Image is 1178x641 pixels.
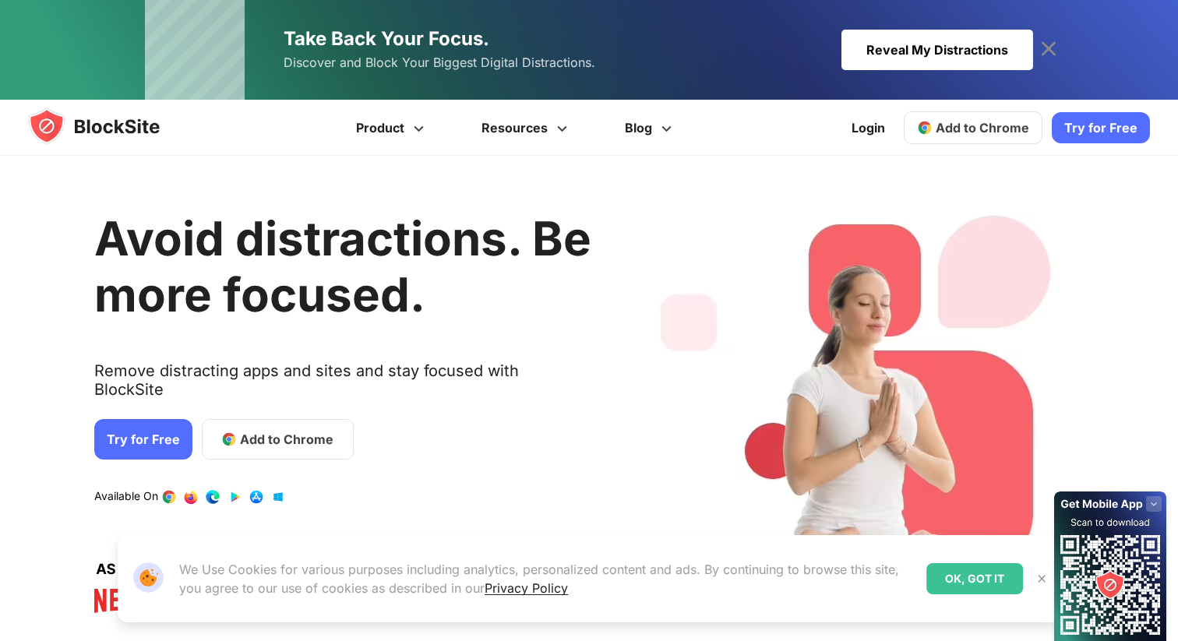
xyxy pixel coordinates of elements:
p: We Use Cookies for various purposes including analytics, personalized content and ads. By continu... [179,560,914,597]
span: Take Back Your Focus. [284,27,489,50]
a: Try for Free [94,419,192,460]
text: Remove distracting apps and sites and stay focused with BlockSite [94,361,591,411]
img: Close [1035,572,1048,585]
a: Try for Free [1052,112,1150,143]
img: blocksite-icon.5d769676.svg [28,107,190,145]
a: Add to Chrome [904,111,1042,144]
a: Product [330,100,455,156]
text: Available On [94,489,158,505]
a: Login [842,109,894,146]
span: Add to Chrome [936,120,1029,136]
a: Add to Chrome [202,419,354,460]
a: Privacy Policy [485,580,568,596]
img: chrome-icon.svg [917,120,933,136]
div: OK, GOT IT [926,563,1023,594]
h1: Avoid distractions. Be more focused. [94,210,591,322]
a: Blog [598,100,703,156]
span: Discover and Block Your Biggest Digital Distractions. [284,51,595,74]
button: Close [1032,569,1052,589]
span: Add to Chrome [240,430,333,449]
div: Reveal My Distractions [841,30,1033,70]
a: Resources [455,100,598,156]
